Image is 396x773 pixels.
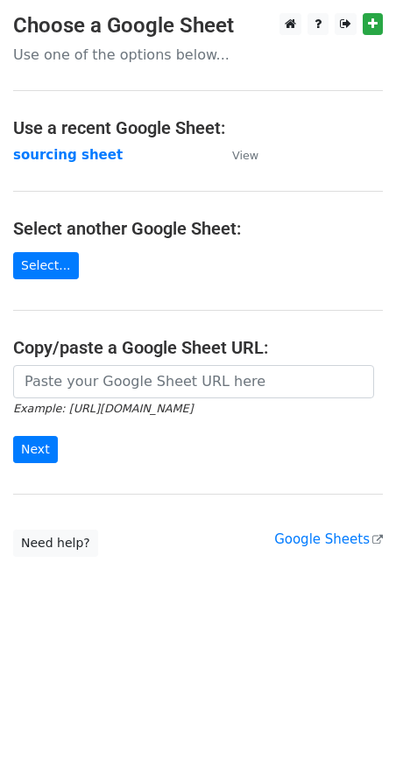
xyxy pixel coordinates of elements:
input: Next [13,436,58,463]
small: Example: [URL][DOMAIN_NAME] [13,402,193,415]
h4: Select another Google Sheet: [13,218,383,239]
a: Google Sheets [274,531,383,547]
h4: Copy/paste a Google Sheet URL: [13,337,383,358]
h4: Use a recent Google Sheet: [13,117,383,138]
a: Select... [13,252,79,279]
a: View [215,147,258,163]
small: View [232,149,258,162]
p: Use one of the options below... [13,46,383,64]
a: sourcing sheet [13,147,123,163]
input: Paste your Google Sheet URL here [13,365,374,398]
h3: Choose a Google Sheet [13,13,383,39]
a: Need help? [13,530,98,557]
